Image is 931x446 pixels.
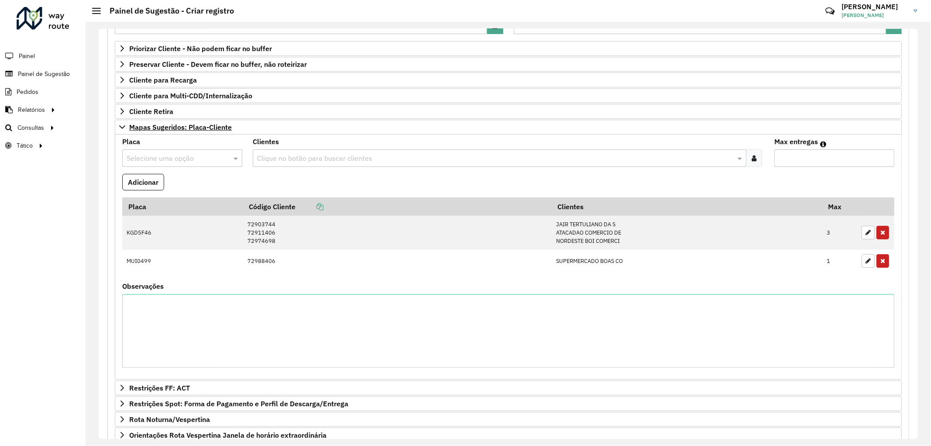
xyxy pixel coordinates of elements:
a: Restrições FF: ACT [115,380,902,395]
span: Consultas [17,123,44,132]
span: Preservar Cliente - Devem ficar no buffer, não roteirizar [129,61,307,68]
a: Mapas Sugeridos: Placa-Cliente [115,120,902,135]
span: Mapas Sugeridos: Placa-Cliente [129,124,232,131]
span: Restrições FF: ACT [129,384,190,391]
span: Priorizar Cliente - Não podem ficar no buffer [129,45,272,52]
td: 1 [822,250,857,273]
a: Orientações Rota Vespertina Janela de horário extraordinária [115,428,902,443]
a: Priorizar Cliente - Não podem ficar no buffer [115,41,902,56]
span: Cliente para Multi-CDD/Internalização [129,92,252,99]
span: Painel de Sugestão [18,69,70,79]
a: Preservar Cliente - Devem ficar no buffer, não roteirizar [115,57,902,72]
span: Relatórios [18,105,45,114]
td: JAIR TERTULIANO DA S ATACADAO COMERCIO DE NORDESTE BOI COMERCI [551,216,822,250]
a: Copiar [295,202,323,211]
td: 72903744 72911406 72974698 [243,216,551,250]
span: Cliente Retira [129,108,173,115]
a: Contato Rápido [821,2,839,21]
h3: [PERSON_NAME] [842,3,907,11]
span: [PERSON_NAME] [842,11,907,19]
span: Rota Noturna/Vespertina [129,416,210,423]
th: Placa [122,197,243,216]
div: Mapas Sugeridos: Placa-Cliente [115,135,902,380]
td: 72988406 [243,250,551,273]
h2: Painel de Sugestão - Criar registro [101,6,234,16]
span: Tático [17,141,33,150]
span: Painel [19,52,35,61]
a: Cliente Retira [115,104,902,119]
td: KGD5F46 [122,216,243,250]
a: Cliente para Recarga [115,73,902,87]
th: Código Cliente [243,197,551,216]
td: MUI0499 [122,250,243,273]
td: 3 [822,216,857,250]
label: Max entregas [774,136,818,147]
span: Pedidos [17,87,38,97]
a: Rota Noturna/Vespertina [115,412,902,427]
button: Adicionar [122,174,164,190]
td: SUPERMERCADO BOAS CO [551,250,822,273]
label: Clientes [253,136,279,147]
label: Observações [122,281,164,291]
th: Clientes [551,197,822,216]
a: Cliente para Multi-CDD/Internalização [115,88,902,103]
a: Restrições Spot: Forma de Pagamento e Perfil de Descarga/Entrega [115,396,902,411]
label: Placa [122,136,140,147]
span: Orientações Rota Vespertina Janela de horário extraordinária [129,432,326,439]
span: Restrições Spot: Forma de Pagamento e Perfil de Descarga/Entrega [129,400,348,407]
th: Max [822,197,857,216]
span: Cliente para Recarga [129,76,197,83]
em: Máximo de clientes que serão colocados na mesma rota com os clientes informados [820,141,826,148]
